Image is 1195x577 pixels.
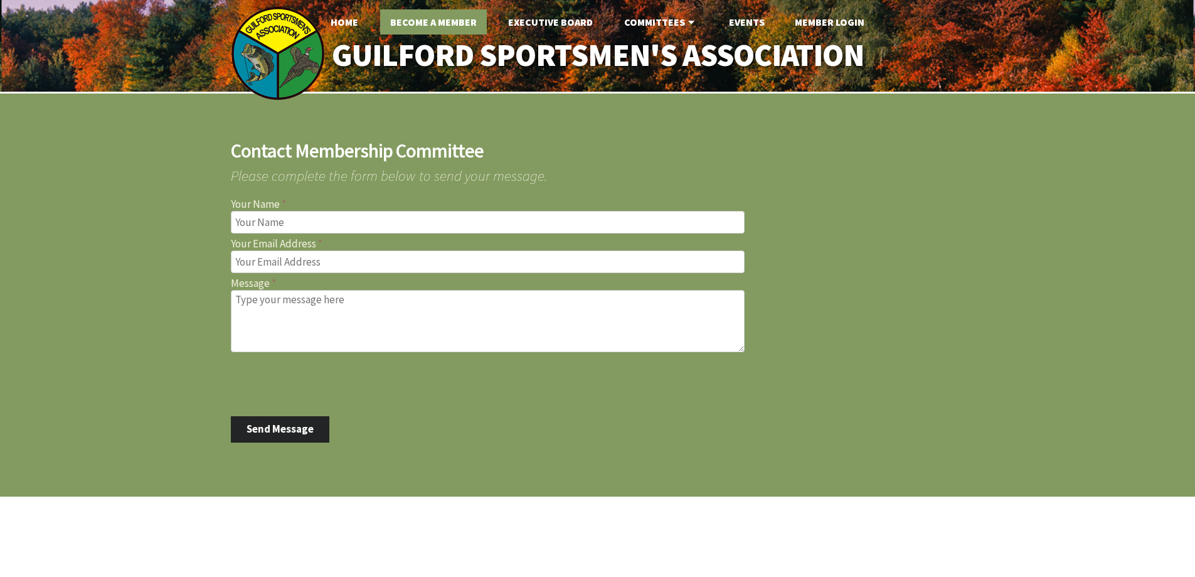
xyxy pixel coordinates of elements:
[231,141,965,161] h2: Contact Membership Committee
[231,251,745,273] input: Your Email Address
[380,9,487,35] a: Become A Member
[785,9,874,35] a: Member Login
[498,9,603,35] a: Executive Board
[231,278,965,289] label: Message
[231,357,422,406] iframe: reCAPTCHA
[231,211,745,234] input: Your Name
[231,416,330,443] button: Send Message
[614,9,708,35] a: Committees
[231,6,325,100] img: logo_sm.png
[231,161,965,183] span: Please complete the form below to send your message.
[231,239,965,249] label: Your Email Address
[321,9,368,35] a: Home
[719,9,775,35] a: Events
[305,29,890,82] a: Guilford Sportsmen's Association
[231,199,965,210] label: Your Name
